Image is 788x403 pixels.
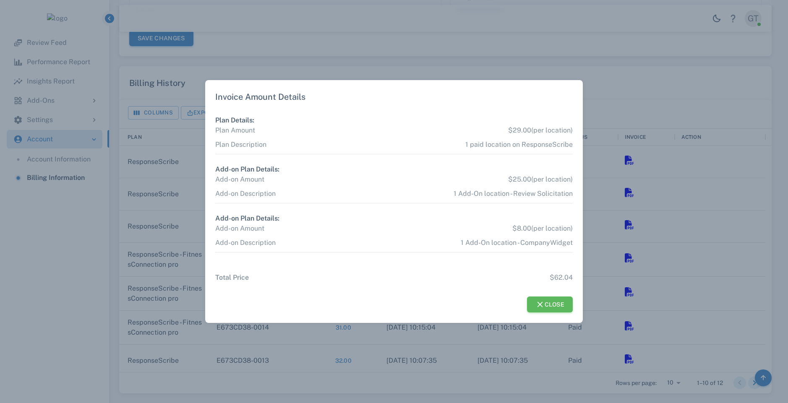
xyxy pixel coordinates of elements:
[465,140,573,150] p: 1 paid location on ResponseScribe
[215,238,276,248] p: Add-on Description
[508,174,573,185] p: $ 25.00 (per location)
[215,140,266,150] p: Plan Description
[215,273,249,283] p: Total Price
[215,164,573,174] p: Add-on Plan Details:
[215,115,573,125] p: Plan Details:
[205,80,583,105] h2: Invoice Amount Details
[512,224,573,234] p: $ 8.00 (per location)
[215,224,264,234] p: Add-on Amount
[527,296,573,312] button: Close
[215,174,264,185] p: Add-on Amount
[215,125,255,135] p: Plan Amount
[461,238,573,248] p: 1 Add-On location - CompanyWidget
[215,213,573,224] p: Add-on Plan Details:
[550,273,573,283] p: $ 62.04
[508,125,573,135] p: $ 29.00 (per location)
[454,189,573,199] p: 1 Add-On location - Review Solicitation
[215,189,276,199] p: Add-on Description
